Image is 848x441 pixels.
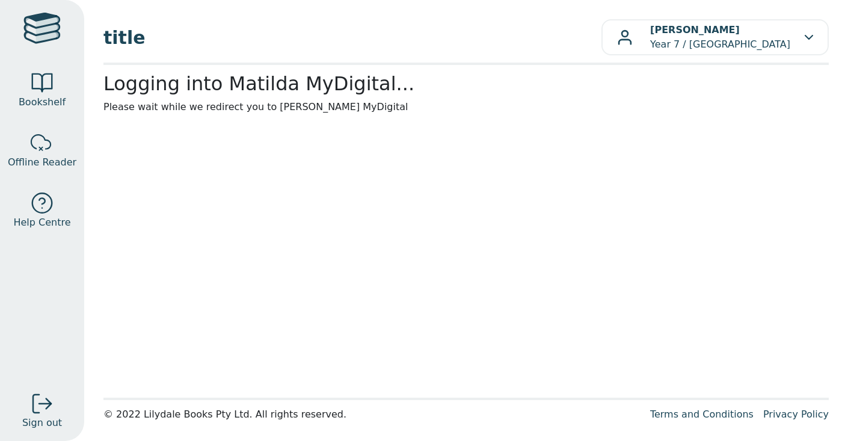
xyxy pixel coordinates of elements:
[103,24,601,51] span: title
[103,407,641,422] div: © 2022 Lilydale Books Pty Ltd. All rights reserved.
[103,72,829,95] h2: Logging into Matilda MyDigital...
[22,416,62,430] span: Sign out
[19,95,66,109] span: Bookshelf
[601,19,829,55] button: [PERSON_NAME]Year 7 / [GEOGRAPHIC_DATA]
[650,24,740,35] b: [PERSON_NAME]
[103,100,829,114] p: Please wait while we redirect you to [PERSON_NAME] MyDigital
[13,215,70,230] span: Help Centre
[650,409,754,420] a: Terms and Conditions
[763,409,829,420] a: Privacy Policy
[8,155,76,170] span: Offline Reader
[650,23,790,52] p: Year 7 / [GEOGRAPHIC_DATA]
